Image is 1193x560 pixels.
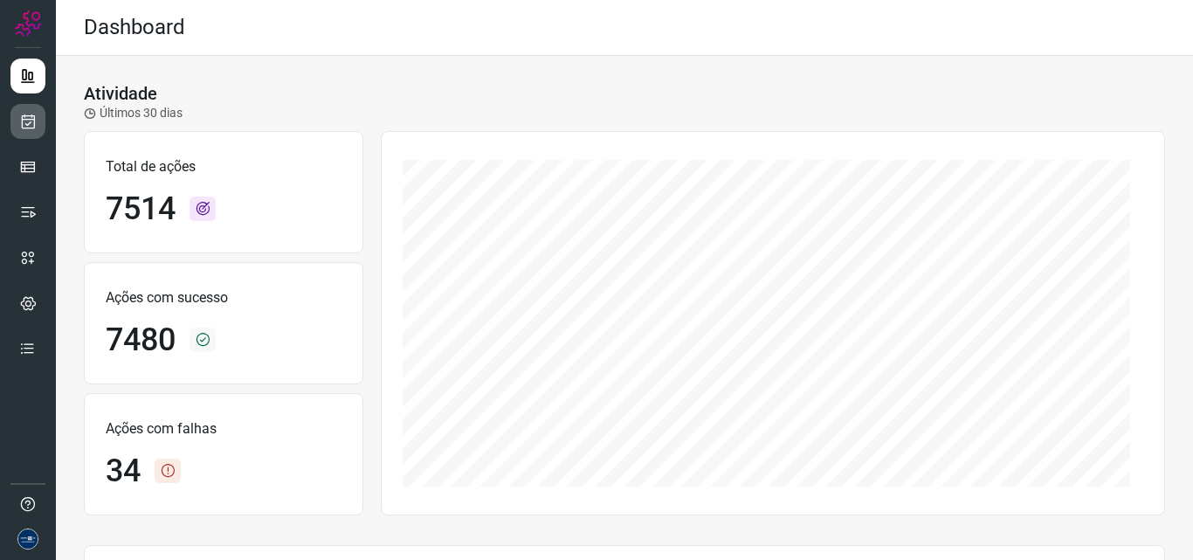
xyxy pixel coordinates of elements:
[106,156,341,177] p: Total de ações
[106,418,341,439] p: Ações com falhas
[17,529,38,550] img: d06bdf07e729e349525d8f0de7f5f473.png
[106,190,176,228] h1: 7514
[15,10,41,37] img: Logo
[106,287,341,308] p: Ações com sucesso
[84,104,183,122] p: Últimos 30 dias
[106,321,176,359] h1: 7480
[106,453,141,490] h1: 34
[84,83,157,104] h3: Atividade
[84,15,185,40] h2: Dashboard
